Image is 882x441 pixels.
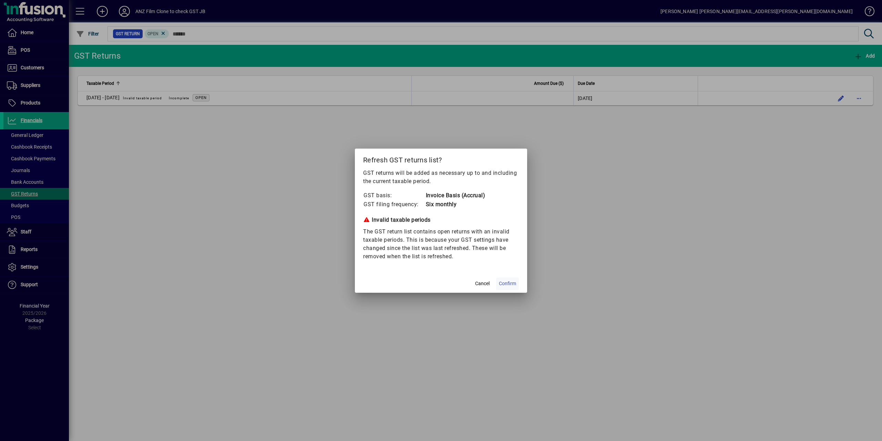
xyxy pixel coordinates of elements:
p: GST returns will be added as necessary up to and including the current taxable period. [363,169,519,186]
td: GST filing frequency: [363,200,425,209]
button: Confirm [496,278,519,290]
td: Invoice Basis (Accrual) [425,191,485,200]
strong: Invalid taxable periods [372,217,431,223]
span: Confirm [499,280,516,287]
button: Cancel [471,278,493,290]
span: Cancel [475,280,490,287]
div: The GST return list contains open returns with an invalid taxable periods. This is because your G... [363,228,519,261]
td: GST basis: [363,191,425,200]
td: Six monthly [425,200,485,209]
h2: Refresh GST returns list? [355,149,527,169]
